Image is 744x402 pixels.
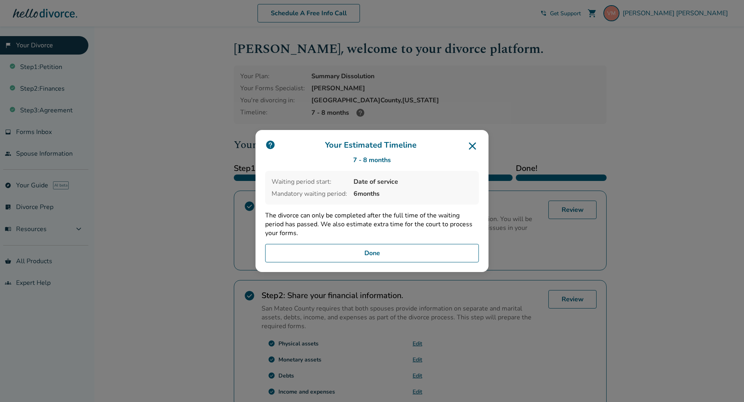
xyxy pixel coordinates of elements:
[704,363,744,402] iframe: Chat Widget
[265,156,479,164] div: 7 - 8 months
[272,177,347,186] span: Waiting period start:
[272,189,347,198] span: Mandatory waiting period:
[354,177,472,186] span: Date of service
[354,189,472,198] span: 6 months
[265,211,479,238] p: The divorce can only be completed after the full time of the waiting period has passed. We also e...
[265,140,276,150] img: icon
[265,140,479,152] h3: Your Estimated Timeline
[265,244,479,262] button: Done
